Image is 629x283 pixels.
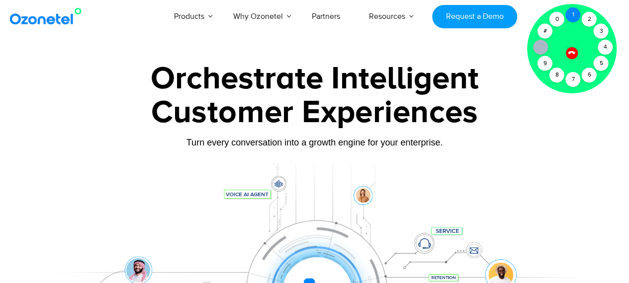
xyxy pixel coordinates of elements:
div: 6 [582,68,597,82]
div: 2 [582,12,597,27]
div: 8 [549,68,564,82]
div: Turn every conversation into a growth engine for your enterprise. [39,137,591,148]
div: 1 [565,7,580,22]
div: # [538,24,552,39]
div: Orchestrate Intelligent [39,63,591,95]
div: 5 [594,56,609,71]
div: 7 [565,72,580,87]
div: 4 [598,40,613,55]
div: 0 [549,12,564,27]
div: Customer Experiences [39,89,591,137]
div: 3 [594,24,609,39]
div: 9 [538,56,552,71]
a: Request a Demo [432,5,517,28]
